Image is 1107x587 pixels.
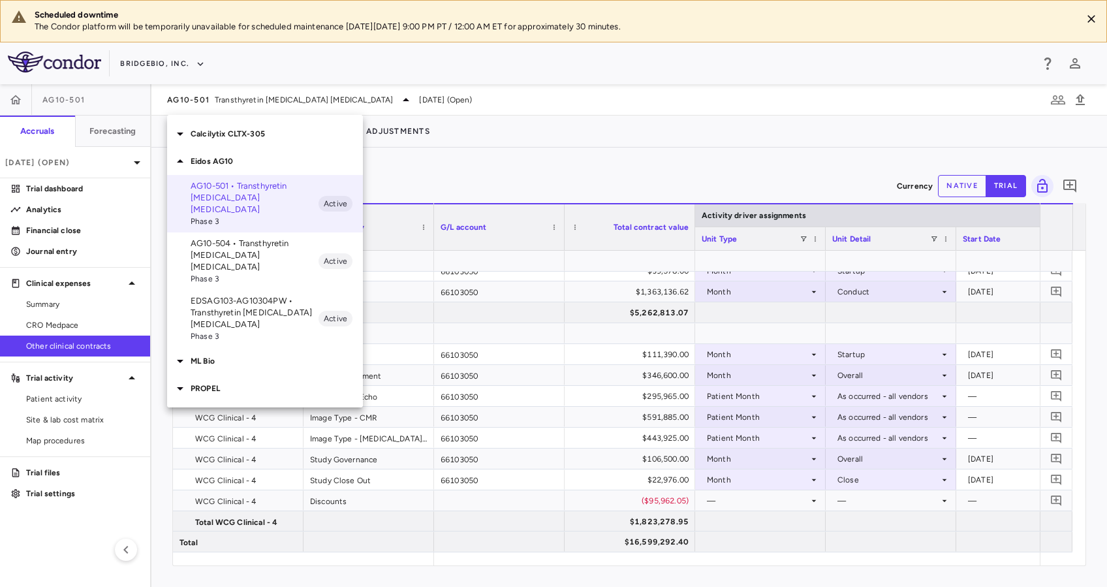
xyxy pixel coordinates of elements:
[319,255,352,267] span: Active
[191,383,363,394] p: PROPEL
[191,238,319,273] p: AG10-504 • Transthyretin [MEDICAL_DATA] [MEDICAL_DATA]
[319,198,352,210] span: Active
[167,120,363,148] div: Calcilytix CLTX-305
[191,355,363,367] p: ML Bio
[167,347,363,375] div: ML Bio
[319,313,352,325] span: Active
[191,273,319,285] span: Phase 3
[191,215,319,227] span: Phase 3
[167,148,363,175] div: Eidos AG10
[167,290,363,347] div: EDSAG103-AG10304PW • Transthyretin [MEDICAL_DATA] [MEDICAL_DATA]Phase 3Active
[191,128,363,140] p: Calcilytix CLTX-305
[167,175,363,232] div: AG10-501 • Transthyretin [MEDICAL_DATA] [MEDICAL_DATA]Phase 3Active
[167,375,363,402] div: PROPEL
[191,295,319,330] p: EDSAG103-AG10304PW • Transthyretin [MEDICAL_DATA] [MEDICAL_DATA]
[191,155,363,167] p: Eidos AG10
[167,232,363,290] div: AG10-504 • Transthyretin [MEDICAL_DATA] [MEDICAL_DATA]Phase 3Active
[191,180,319,215] p: AG10-501 • Transthyretin [MEDICAL_DATA] [MEDICAL_DATA]
[191,330,319,342] span: Phase 3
